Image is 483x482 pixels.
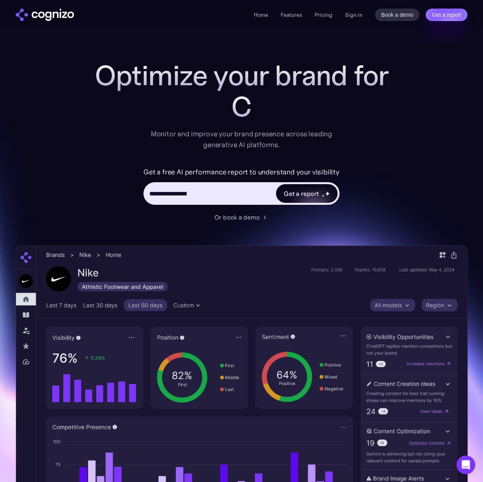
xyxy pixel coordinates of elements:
a: Home [254,11,268,18]
div: C [86,91,398,122]
div: Get a report [284,189,319,198]
img: cognizo logo [16,9,74,21]
img: star [325,191,330,196]
a: Book a demo [375,9,420,21]
a: Sign in [345,10,363,19]
a: Or book a demo [214,213,269,222]
h1: Optimize your brand for [86,60,398,91]
a: home [16,9,74,21]
a: Get a reportstarstarstar [275,183,338,204]
a: Pricing [315,11,333,18]
div: Or book a demo [214,213,260,222]
a: Features [281,11,302,18]
div: Monitor and improve your brand presence across leading generative AI platforms. [146,128,338,150]
img: star [322,195,324,197]
label: Get a free AI performance report to understand your visibility [143,166,340,178]
a: Get a report [426,9,467,21]
img: star [322,190,323,192]
div: Open Intercom Messenger [456,456,475,474]
form: Hero URL Input Form [143,166,340,209]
